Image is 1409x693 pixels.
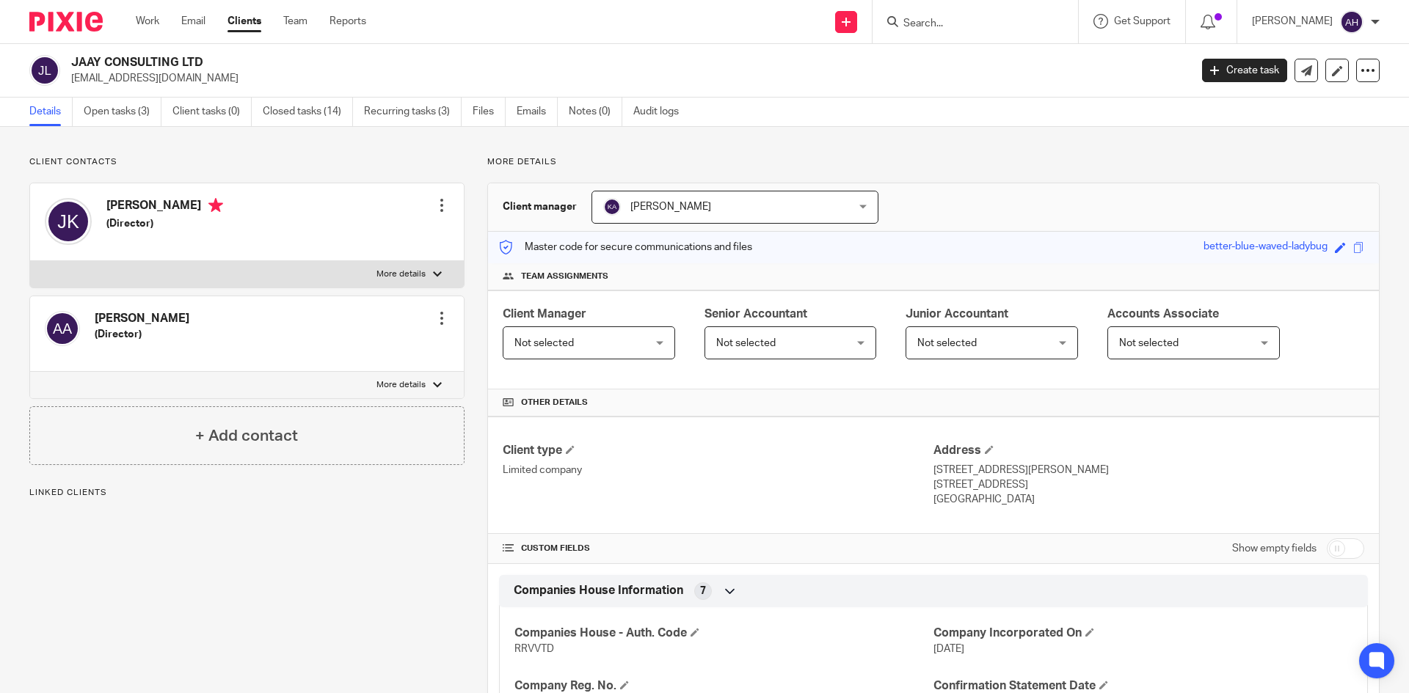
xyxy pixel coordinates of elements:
a: Reports [330,14,366,29]
img: svg%3E [1340,10,1364,34]
span: Other details [521,397,588,408]
span: Team assignments [521,271,608,282]
span: Not selected [1119,338,1179,348]
p: [EMAIL_ADDRESS][DOMAIN_NAME] [71,71,1180,86]
h3: Client manager [503,199,577,214]
span: Get Support [1114,16,1170,26]
a: Work [136,14,159,29]
a: Open tasks (3) [84,98,161,126]
span: Client Manager [503,308,586,320]
img: svg%3E [45,311,80,346]
h4: Address [933,443,1364,458]
div: better-blue-waved-ladybug [1204,239,1328,256]
h4: + Add contact [195,425,298,447]
a: Recurring tasks (3) [364,98,462,126]
h5: (Director) [95,327,189,342]
label: Show empty fields [1232,541,1317,556]
h4: Client type [503,443,933,458]
p: More details [376,268,426,280]
img: svg%3E [29,55,60,86]
p: Limited company [503,463,933,477]
p: [STREET_ADDRESS] [933,477,1364,492]
a: Details [29,98,73,126]
a: Email [181,14,205,29]
p: More details [487,156,1380,168]
a: Closed tasks (14) [263,98,353,126]
a: Notes (0) [569,98,622,126]
p: Client contacts [29,156,465,168]
a: Team [283,14,307,29]
a: Audit logs [633,98,690,126]
span: [PERSON_NAME] [630,202,711,212]
p: [PERSON_NAME] [1252,14,1333,29]
span: Accounts Associate [1107,308,1219,320]
h4: Companies House - Auth. Code [514,626,933,641]
span: Not selected [917,338,977,348]
span: Not selected [514,338,574,348]
img: Pixie [29,12,103,32]
a: Client tasks (0) [172,98,252,126]
span: Senior Accountant [704,308,807,320]
p: Master code for secure communications and files [499,240,752,254]
span: 7 [700,584,706,598]
h4: [PERSON_NAME] [95,311,189,326]
h5: (Director) [106,216,223,231]
h4: [PERSON_NAME] [106,198,223,216]
i: Primary [208,198,223,213]
a: Create task [1202,59,1287,82]
p: More details [376,379,426,391]
h4: CUSTOM FIELDS [503,543,933,554]
p: [STREET_ADDRESS][PERSON_NAME] [933,463,1364,477]
span: Not selected [716,338,776,348]
a: Files [473,98,506,126]
input: Search [902,18,1034,31]
p: Linked clients [29,487,465,499]
h4: Company Incorporated On [933,626,1352,641]
img: svg%3E [45,198,92,245]
p: [GEOGRAPHIC_DATA] [933,492,1364,507]
h2: JAAY CONSULTING LTD [71,55,958,70]
img: svg%3E [603,198,621,216]
span: Companies House Information [514,583,683,598]
span: RRVVTD [514,644,554,654]
span: [DATE] [933,644,964,654]
span: Junior Accountant [906,308,1008,320]
a: Clients [227,14,261,29]
a: Emails [517,98,558,126]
